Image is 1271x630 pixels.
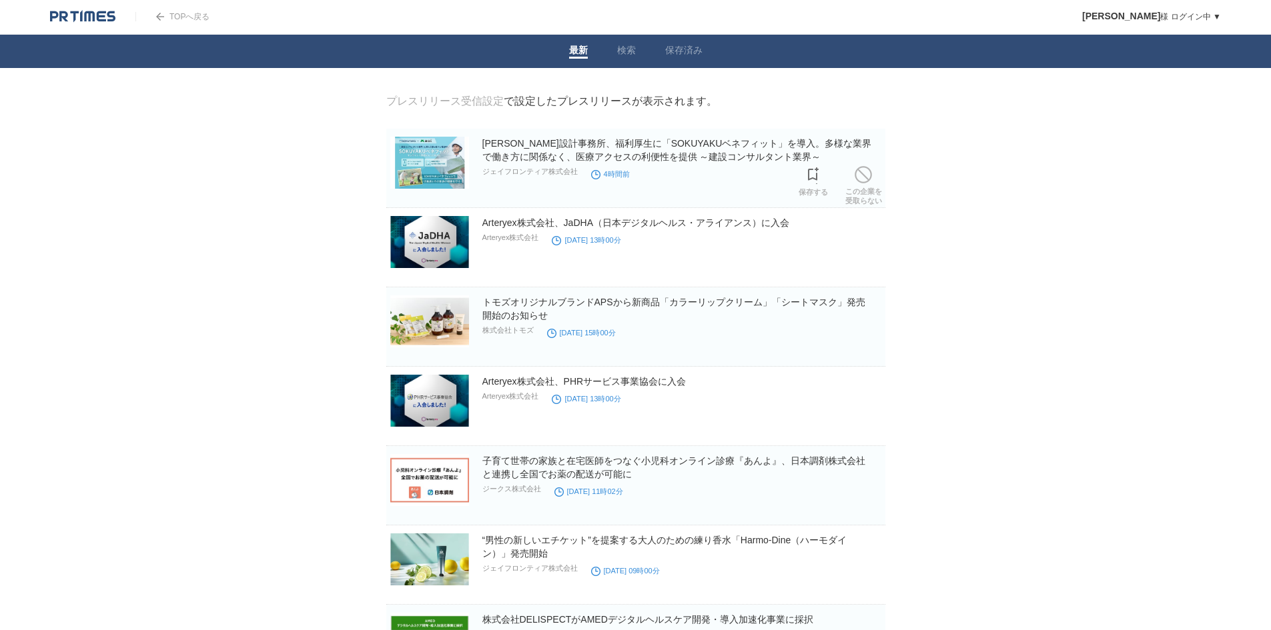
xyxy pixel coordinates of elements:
[591,170,630,178] time: 4時間前
[482,217,789,228] a: Arteryex株式会社、JaDHA（日本デジタルヘルス・アライアンス）に入会
[482,376,687,387] a: Arteryex株式会社、PHRサービス事業協会に入会
[390,375,469,427] img: Arteryex株式会社、PHRサービス事業協会に入会
[617,45,636,59] a: 検索
[390,533,469,585] img: “男性の新しいエチケット”を提案する大人のための練り香水「Harmo-Dine（ハーモダイン）」発売開始
[1082,12,1221,21] a: [PERSON_NAME]様 ログイン中 ▼
[591,567,660,575] time: [DATE] 09時00分
[386,95,717,109] div: で設定したプレスリリースが表示されます。
[569,45,588,59] a: 最新
[50,10,115,23] img: logo.png
[482,563,578,573] p: ジェイフロンティア株式会社
[386,95,504,107] a: プレスリリース受信設定
[482,233,539,243] p: Arteryex株式会社
[547,329,616,337] time: [DATE] 15時00分
[554,487,623,495] time: [DATE] 11時02分
[482,455,865,479] a: 子育て世帯の家族と在宅医師をつなぐ小児科オンライン診療『あんよ』、日本調剤株式会社と連携し全国でお薬の配送が可能に
[799,163,828,197] a: 保存する
[845,163,882,205] a: この企業を受取らない
[482,138,872,162] a: [PERSON_NAME]設計事務所、福利厚生に「SOKUYAKUベネフィット」を導入。多様な業界で働き方に関係なく、医療アクセスの利便性を提供 ～建設コンサルタント業界～
[482,535,847,559] a: “男性の新しいエチケット”を提案する大人のための練り香水「Harmo-Dine（ハーモダイン）」発売開始
[390,295,469,347] img: トモズオリジナルブランドAPSから新商品「カラーリップクリーム」「シートマスク」発売開始のお知らせ
[482,484,541,494] p: ジークス株式会社
[482,297,865,321] a: トモズオリジナルブランドAPSから新商品「カラーリップクリーム」「シートマスク」発売開始のお知らせ
[552,236,620,244] time: [DATE] 13時00分
[1082,11,1160,21] span: [PERSON_NAME]
[390,137,469,189] img: 葵設計事務所、福利厚生に「SOKUYAKUベネフィット」を導入。多様な業界で働き方に関係なく、医療アクセスの利便性を提供 ～建設コンサルタント業界～
[482,167,578,177] p: ジェイフロンティア株式会社
[552,395,620,403] time: [DATE] 13時00分
[665,45,703,59] a: 保存済み
[482,325,534,335] p: 株式会社トモズ
[135,12,209,21] a: TOPへ戻る
[390,454,469,506] img: 子育て世帯の家族と在宅医師をつなぐ小児科オンライン診療『あんよ』、日本調剤株式会社と連携し全国でお薬の配送が可能に
[156,13,164,21] img: arrow.png
[482,614,813,625] a: 株式会社DELISPECTがAMEDデジタルヘルスケア開発・導入加速化事業に採択
[390,216,469,268] img: Arteryex株式会社、JaDHA（日本デジタルヘルス・アライアンス）に入会
[482,391,539,401] p: Arteryex株式会社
